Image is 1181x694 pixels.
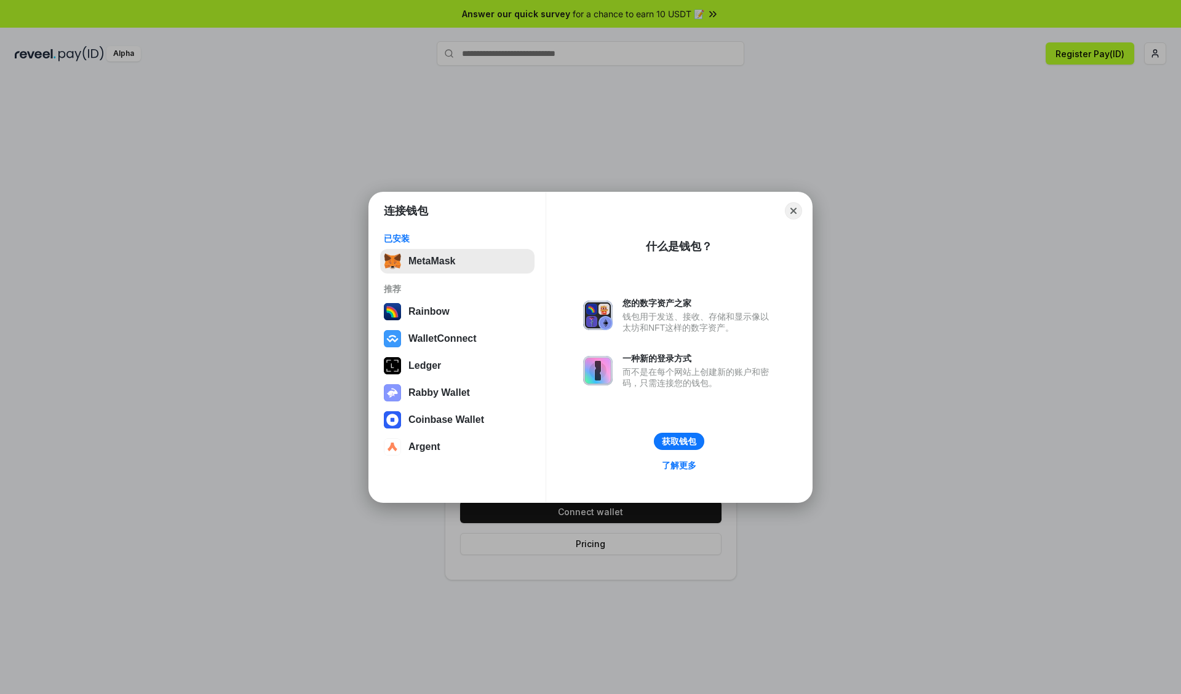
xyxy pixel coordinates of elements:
[408,333,477,344] div: WalletConnect
[380,249,535,274] button: MetaMask
[380,353,535,378] button: Ledger
[583,301,613,330] img: svg+xml,%3Csvg%20xmlns%3D%22http%3A%2F%2Fwww.w3.org%2F2000%2Fsvg%22%20fill%3D%22none%22%20viewBox...
[384,233,531,244] div: 已安装
[380,435,535,459] button: Argent
[622,353,775,364] div: 一种新的登录方式
[380,381,535,405] button: Rabby Wallet
[380,326,535,351] button: WalletConnect
[654,433,704,450] button: 获取钱包
[622,298,775,309] div: 您的数字资产之家
[408,360,441,371] div: Ledger
[384,411,401,428] img: svg+xml,%3Csvg%20width%3D%2228%22%20height%3D%2228%22%20viewBox%3D%220%200%2028%2028%22%20fill%3D...
[384,303,401,320] img: svg+xml,%3Csvg%20width%3D%22120%22%20height%3D%22120%22%20viewBox%3D%220%200%20120%20120%22%20fil...
[408,256,455,267] div: MetaMask
[384,330,401,347] img: svg+xml,%3Csvg%20width%3D%2228%22%20height%3D%2228%22%20viewBox%3D%220%200%2028%2028%22%20fill%3D...
[408,441,440,452] div: Argent
[622,311,775,333] div: 钱包用于发送、接收、存储和显示像以太坊和NFT这样的数字资产。
[384,438,401,455] img: svg+xml,%3Csvg%20width%3D%2228%22%20height%3D%2228%22%20viewBox%3D%220%200%2028%2028%22%20fill%3D...
[384,357,401,374] img: svg+xml,%3Csvg%20xmlns%3D%22http%3A%2F%2Fwww.w3.org%2F2000%2Fsvg%22%20width%3D%2228%22%20height%3...
[384,384,401,401] img: svg+xml,%3Csvg%20xmlns%3D%22http%3A%2F%2Fwww.w3.org%2F2000%2Fsvg%22%20fill%3D%22none%22%20viewBox...
[662,460,696,471] div: 了解更多
[662,436,696,447] div: 获取钱包
[654,457,704,473] a: 了解更多
[408,387,470,398] div: Rabby Wallet
[384,283,531,294] div: 推荐
[408,414,484,425] div: Coinbase Wallet
[408,306,450,317] div: Rainbow
[384,203,428,218] h1: 连接钱包
[785,202,802,219] button: Close
[622,366,775,388] div: 而不是在每个网站上创建新的账户和密码，只需连接您的钱包。
[384,253,401,270] img: svg+xml,%3Csvg%20fill%3D%22none%22%20height%3D%2233%22%20viewBox%3D%220%200%2035%2033%22%20width%...
[646,239,712,254] div: 什么是钱包？
[380,408,535,432] button: Coinbase Wallet
[380,299,535,324] button: Rainbow
[583,356,613,385] img: svg+xml,%3Csvg%20xmlns%3D%22http%3A%2F%2Fwww.w3.org%2F2000%2Fsvg%22%20fill%3D%22none%22%20viewBox...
